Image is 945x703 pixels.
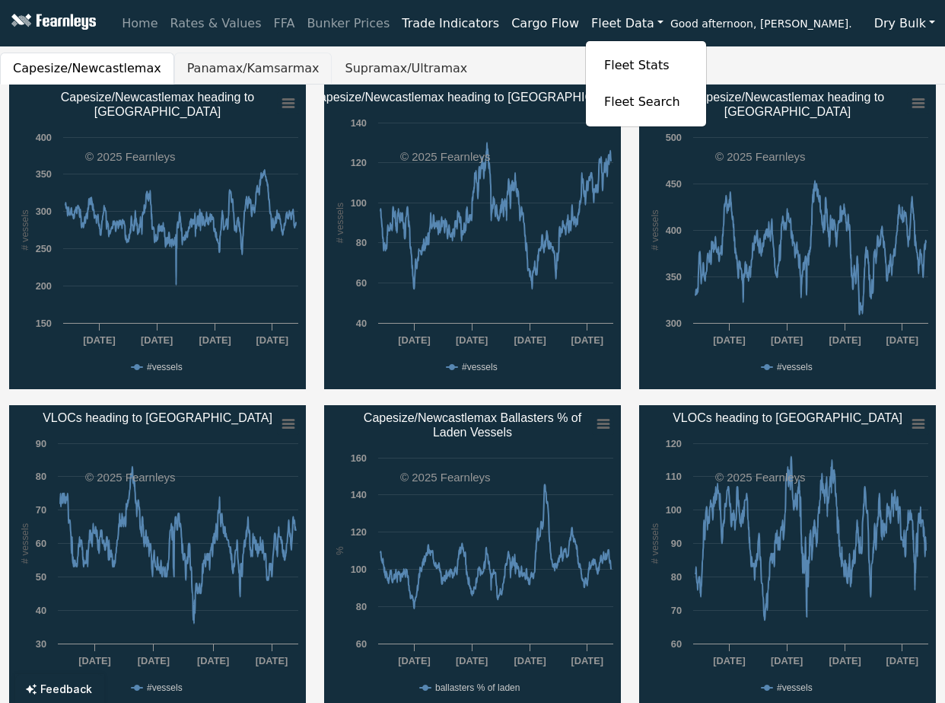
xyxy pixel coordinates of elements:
[351,197,367,209] text: 100
[36,571,46,583] text: 50
[85,150,176,163] text: © 2025 Fearnleys
[586,47,706,84] a: Fleet Stats
[462,362,498,372] text: #vessels
[141,334,173,346] text: [DATE]
[36,132,52,143] text: 400
[571,655,603,666] text: [DATE]
[398,334,430,346] text: [DATE]
[332,53,480,85] button: Supramax/Ultramax
[829,334,861,346] text: [DATE]
[356,638,367,650] text: 60
[147,362,183,372] text: #vessels
[36,206,52,217] text: 300
[649,209,660,250] text: # vessels
[199,334,231,346] text: [DATE]
[771,655,803,666] text: [DATE]
[174,53,332,85] button: Panamax/Kamsarmax
[36,638,46,650] text: 30
[36,605,46,616] text: 40
[864,9,945,38] button: Dry Bulk
[713,334,745,346] text: [DATE]
[356,237,367,248] text: 80
[147,682,183,693] text: #vessels
[197,655,229,666] text: [DATE]
[310,91,634,104] text: Capesize/Newcastlemax heading to [GEOGRAPHIC_DATA]
[36,243,52,254] text: 250
[364,411,582,439] text: Capesize/Newcastlemax Ballasters % of Laden Vessels
[777,682,813,693] text: #vessels
[116,8,164,39] a: Home
[715,471,806,484] text: © 2025 Fearnleys
[256,334,288,346] text: [DATE]
[673,411,902,425] text: VLOCs heading to [GEOGRAPHIC_DATA]
[886,334,918,346] text: [DATE]
[514,655,546,666] text: [DATE]
[666,132,682,143] text: 500
[356,318,367,329] text: 40
[670,12,852,38] span: Good afternoon, [PERSON_NAME].
[324,85,621,389] svg: Capesize/Newcastlemax heading to Brazil
[666,271,682,283] text: 350
[164,8,268,39] a: Rates & Values
[85,471,176,484] text: © 2025 Fearnleys
[351,564,367,575] text: 100
[9,85,306,389] svg: Capesize/Newcastlemax heading to​Australia
[886,655,918,666] text: [DATE]
[671,538,682,549] text: 90
[301,8,396,39] a: Bunker Prices
[36,280,52,292] text: 200
[771,334,803,346] text: [DATE]
[571,334,603,346] text: [DATE]
[138,655,170,666] text: [DATE]
[36,318,52,329] text: 150
[400,150,491,163] text: © 2025 Fearnleys
[400,471,491,484] text: © 2025 Fearnleys
[36,471,46,482] text: 80
[356,601,367,612] text: 80
[36,168,52,180] text: 350
[256,655,288,666] text: [DATE]
[19,523,30,564] text: # vessels
[398,655,430,666] text: [DATE]
[356,277,367,289] text: 60
[435,682,520,693] text: ballasters % of laden
[713,655,745,666] text: [DATE]
[43,411,272,425] text: VLOCs heading to [GEOGRAPHIC_DATA]
[396,8,505,39] a: Trade Indicators
[351,157,367,168] text: 120
[777,362,813,372] text: #vessels
[666,178,682,190] text: 450
[505,8,585,39] a: Cargo Flow
[456,655,488,666] text: [DATE]
[351,489,367,500] text: 140
[829,655,861,666] text: [DATE]
[639,85,936,389] svg: Capesize/Newcastlemax heading to​China
[19,209,30,250] text: # vessels
[36,538,46,549] text: 60
[585,40,707,127] div: Fleet Data
[351,117,367,129] text: 140
[8,14,96,33] img: Fearnleys Logo
[598,87,694,117] a: Fleet Search
[598,50,694,81] a: Fleet Stats
[36,504,46,516] text: 70
[351,526,367,538] text: 120
[36,438,46,449] text: 90
[351,452,367,464] text: 160
[671,571,682,583] text: 80
[334,203,345,243] text: # vessels
[691,91,884,119] text: Capesize/Newcastlemax heading to [GEOGRAPHIC_DATA]
[585,8,670,39] a: Fleet Data
[334,546,345,554] text: %
[666,471,682,482] text: 110
[514,334,546,346] text: [DATE]
[666,438,682,449] text: 120
[268,8,301,39] a: FFA
[666,225,682,236] text: 400
[649,523,660,564] text: # vessels
[666,504,682,516] text: 100
[671,605,682,616] text: 70
[61,91,254,119] text: Capesize/Newcastlemax heading to [GEOGRAPHIC_DATA]
[715,150,806,163] text: © 2025 Fearnleys
[78,655,110,666] text: [DATE]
